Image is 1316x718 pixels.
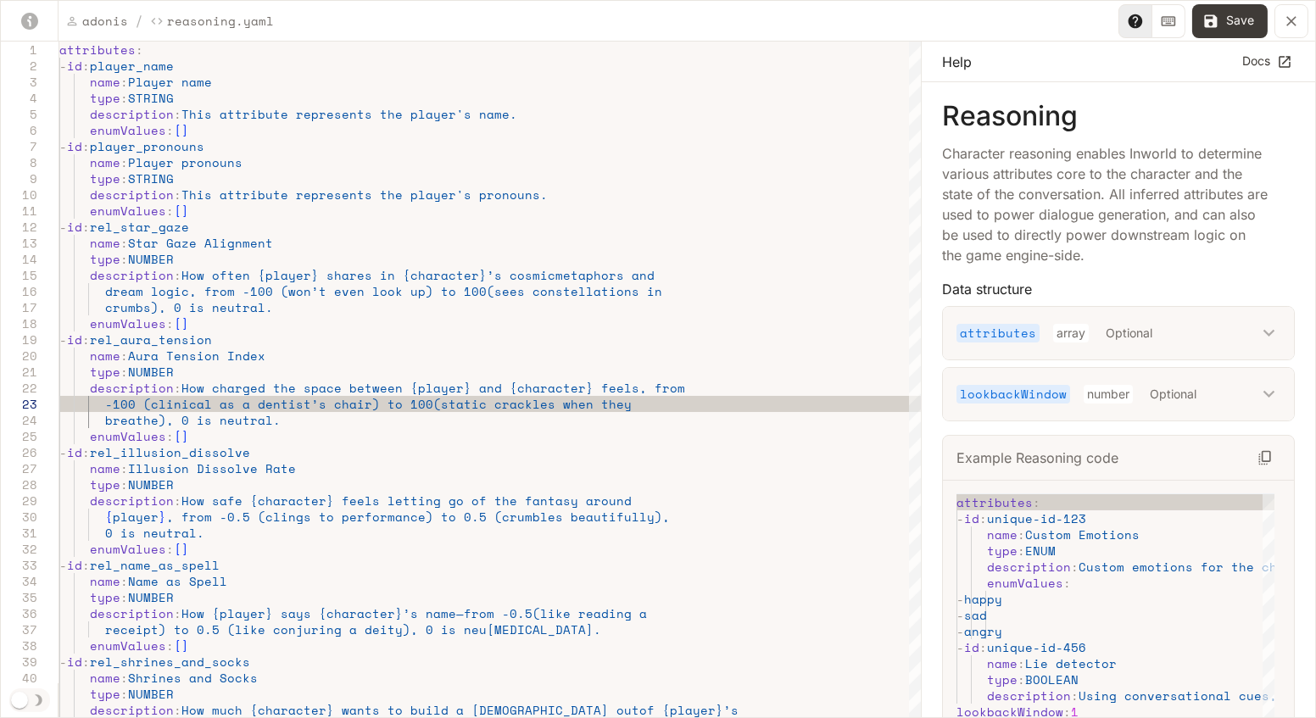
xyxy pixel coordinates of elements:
[1,74,37,90] div: 3
[1,122,37,138] div: 6
[82,331,90,348] span: :
[90,347,120,365] span: name
[1,58,37,74] div: 2
[90,170,120,187] span: type
[964,638,979,656] span: id
[90,588,120,606] span: type
[964,509,979,527] span: id
[174,637,181,654] span: [
[1,589,37,605] div: 35
[1,348,37,364] div: 20
[1,364,37,380] div: 21
[128,153,243,171] span: Player pronouns
[956,622,964,640] span: -
[174,379,181,397] span: :
[1,283,37,299] div: 16
[67,331,82,348] span: id
[1,219,37,235] div: 12
[82,556,90,574] span: :
[159,508,166,526] span: }
[67,57,82,75] span: id
[181,637,189,654] span: ]
[1053,324,1089,342] p: array
[120,153,128,171] span: :
[120,685,128,703] span: :
[59,653,67,671] span: -
[90,443,250,461] span: rel_illusion_dissolve
[979,509,987,527] span: :
[1071,558,1079,576] span: :
[1151,4,1185,38] button: Toggle Keyboard shortcuts panel
[979,638,987,656] span: :
[1,299,37,315] div: 17
[1,106,37,122] div: 5
[181,427,189,445] span: ]
[174,540,181,558] span: [
[174,105,181,123] span: :
[105,395,433,413] span: -100 (clinical as a dentist’s chair) to 100
[90,492,174,509] span: description
[174,314,181,332] span: [
[181,121,189,139] span: ]
[105,411,281,429] span: breathe), 0 is neutral.
[67,218,82,236] span: id
[128,363,174,381] span: NUMBER
[135,11,143,31] span: /
[1250,442,1280,473] button: Copy
[166,314,174,332] span: :
[90,379,174,397] span: description
[1,203,37,219] div: 11
[1,412,37,428] div: 24
[1018,526,1025,543] span: :
[105,282,487,300] span: dream logic, from -100 (won’t even look up) to 100
[82,653,90,671] span: :
[67,443,82,461] span: id
[555,266,655,284] span: metaphors and
[120,588,128,606] span: :
[181,186,548,203] span: This attribute represents the player's pronouns.
[90,89,120,107] span: type
[90,266,174,284] span: description
[11,690,28,709] span: Dark mode toggle
[120,669,128,687] span: :
[1146,385,1200,404] p: Optional
[90,363,120,381] span: type
[174,202,181,220] span: [
[90,556,220,574] span: rel_name_as_spell
[67,137,82,155] span: id
[487,282,662,300] span: (sees constellations in
[59,57,67,75] span: -
[964,622,1002,640] span: angry
[90,121,166,139] span: enumValues
[90,653,250,671] span: rel_shrines_and_socks
[1025,542,1056,559] span: ENUM
[1,396,37,412] div: 23
[90,153,120,171] span: name
[128,234,273,252] span: Star Gaze Alignment
[1,509,37,525] div: 30
[1,235,37,251] div: 13
[1,460,37,476] div: 27
[166,508,548,526] span: , from -0.5 (clings to performance) to 0.5 (crumbl
[1025,526,1140,543] span: Custom Emotions
[128,459,296,477] span: Illusion Dissolve Rate
[942,279,1295,299] p: Data structure
[1,428,37,444] div: 25
[120,234,128,252] span: :
[942,52,972,72] p: Help
[128,89,174,107] span: STRING
[120,476,128,493] span: :
[956,493,1033,511] span: attributes
[1,525,37,541] div: 31
[987,509,1086,527] span: unique-id-123
[120,89,128,107] span: :
[120,363,128,381] span: :
[82,12,128,30] p: adonis
[59,556,67,574] span: -
[90,459,120,477] span: name
[120,170,128,187] span: :
[82,57,90,75] span: :
[174,186,181,203] span: :
[181,314,189,332] span: ]
[167,12,274,30] p: Reasoning.yaml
